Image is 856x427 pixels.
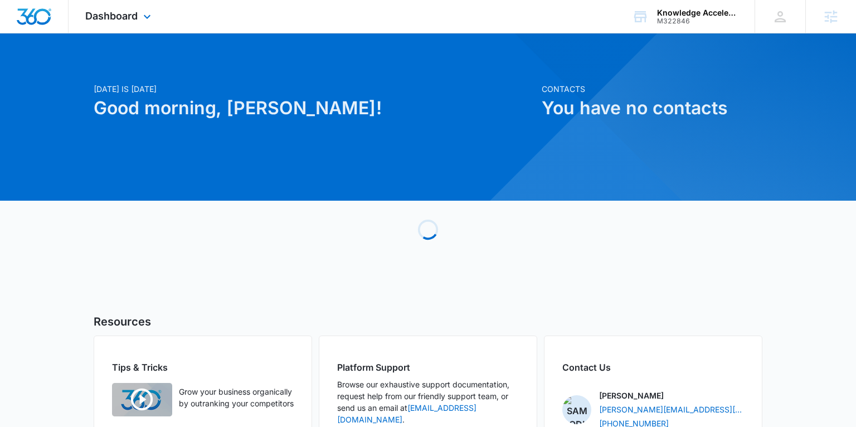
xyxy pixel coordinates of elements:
[112,383,172,416] img: Quick Overview Video
[112,361,294,374] h2: Tips & Tricks
[85,10,138,22] span: Dashboard
[179,386,294,409] p: Grow your business organically by outranking your competitors
[542,83,762,95] p: Contacts
[94,83,535,95] p: [DATE] is [DATE]
[337,379,519,425] p: Browse our exhaustive support documentation, request help from our friendly support team, or send...
[542,95,762,122] h1: You have no contacts
[94,313,762,330] h5: Resources
[657,8,738,17] div: account name
[94,95,535,122] h1: Good morning, [PERSON_NAME]!
[337,361,519,374] h2: Platform Support
[562,361,744,374] h2: Contact Us
[599,404,744,415] a: [PERSON_NAME][EMAIL_ADDRESS][PERSON_NAME][DOMAIN_NAME]
[599,390,664,401] p: [PERSON_NAME]
[562,395,591,424] img: Sam Coduto
[657,17,738,25] div: account id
